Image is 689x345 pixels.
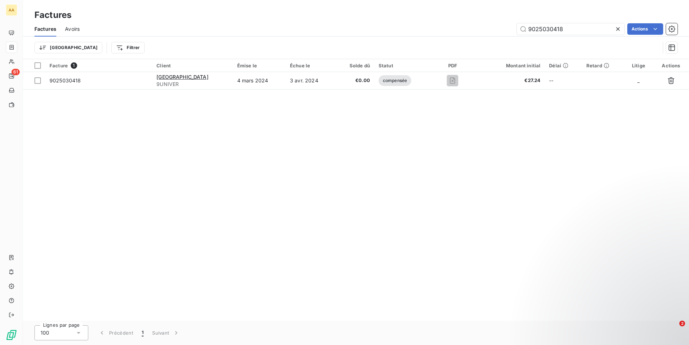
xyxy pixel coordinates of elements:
button: Actions [627,23,663,35]
div: Statut [379,63,425,68]
div: Client [156,63,228,68]
h3: Factures [34,9,71,21]
img: Logo LeanPay [6,329,17,341]
div: Montant initial [480,63,540,68]
td: 3 avr. 2024 [286,72,336,89]
span: 61 [11,69,20,75]
button: Filtrer [111,42,144,53]
span: Facture [50,63,68,68]
div: Solde dû [340,63,370,68]
button: Suivant [148,325,184,340]
iframe: Intercom live chat [665,321,682,338]
iframe: Intercom notifications message [545,275,689,326]
input: Rechercher [517,23,624,35]
div: Émise le [237,63,281,68]
td: 4 mars 2024 [233,72,286,89]
span: 1 [142,329,144,336]
div: Retard [586,63,620,68]
span: 1 [71,62,77,69]
td: -- [545,72,582,89]
span: _ [637,77,639,83]
div: AA [6,4,17,16]
span: Avoirs [65,25,80,33]
span: Factures [34,25,56,33]
span: [GEOGRAPHIC_DATA] [156,74,208,80]
button: Précédent [94,325,137,340]
span: 100 [41,329,49,336]
span: €0.00 [340,77,370,84]
div: PDF [433,63,472,68]
span: 9025030418 [50,77,81,83]
div: Actions [657,63,685,68]
span: compensée [379,75,411,86]
div: Échue le [290,63,331,68]
div: Litige [628,63,649,68]
span: 9UNIVER [156,81,228,88]
span: 2 [679,321,685,326]
button: [GEOGRAPHIC_DATA] [34,42,102,53]
button: 1 [137,325,148,340]
div: Délai [549,63,578,68]
span: €27.24 [480,77,540,84]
